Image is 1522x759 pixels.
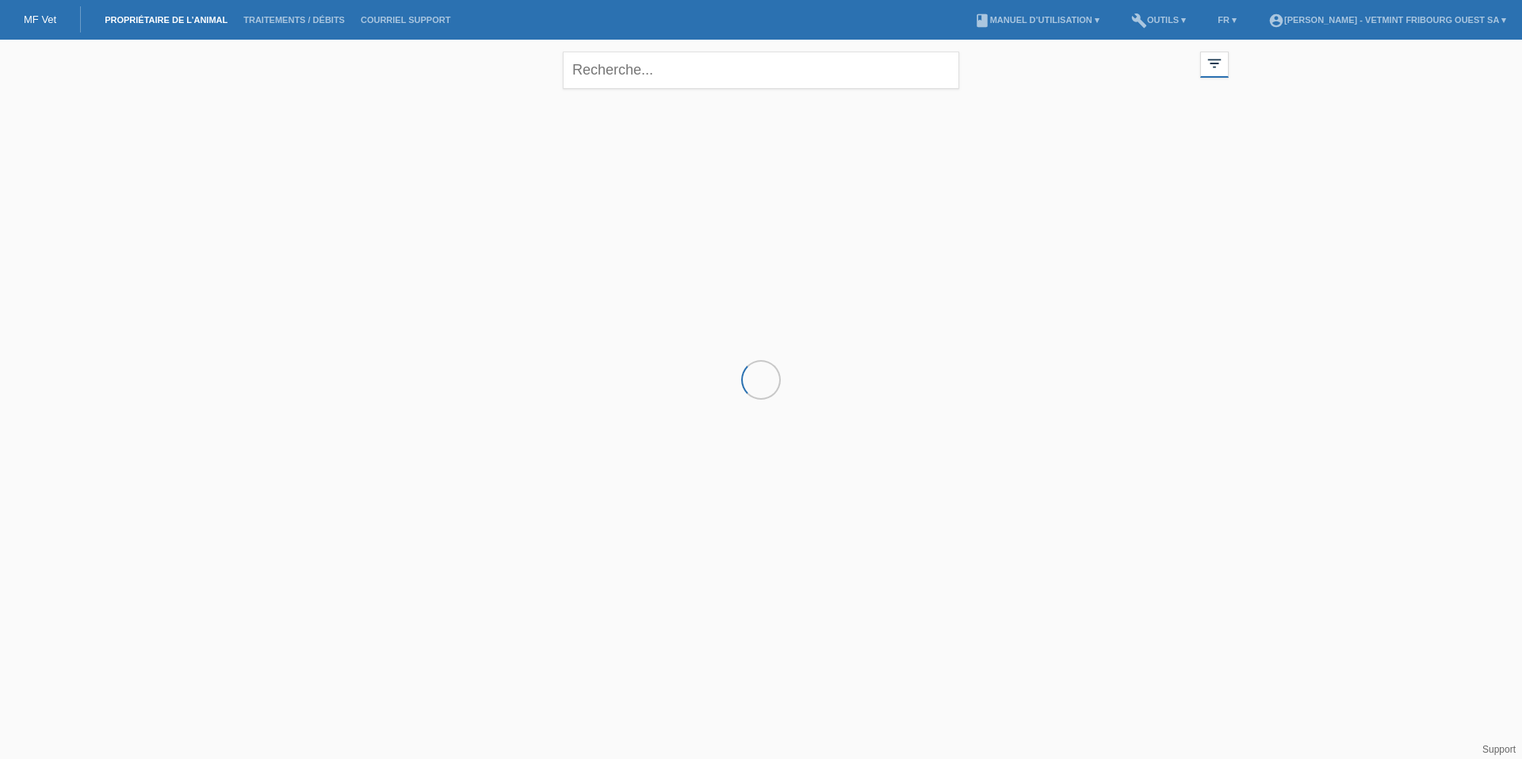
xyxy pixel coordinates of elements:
a: MF Vet [24,13,56,25]
a: account_circle[PERSON_NAME] - Vetmint Fribourg Ouest SA ▾ [1260,15,1514,25]
i: filter_list [1206,55,1223,72]
a: FR ▾ [1210,15,1245,25]
a: Propriétaire de l’animal [97,15,235,25]
a: Traitements / débits [235,15,353,25]
i: account_circle [1268,13,1284,29]
i: book [974,13,990,29]
a: buildOutils ▾ [1123,15,1194,25]
i: build [1131,13,1147,29]
a: Courriel Support [353,15,458,25]
a: Support [1482,744,1516,755]
a: bookManuel d’utilisation ▾ [966,15,1107,25]
input: Recherche... [563,52,959,89]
